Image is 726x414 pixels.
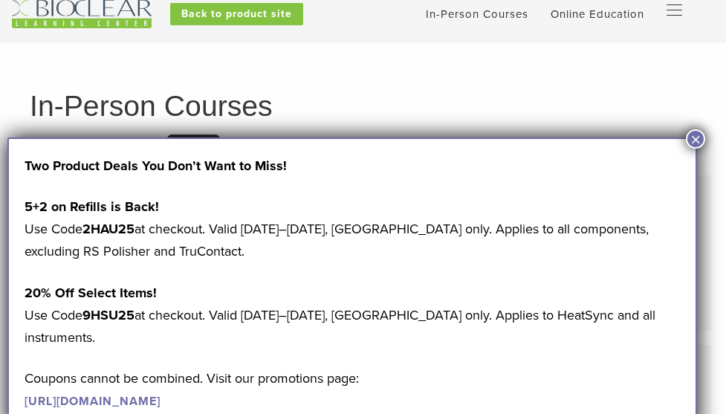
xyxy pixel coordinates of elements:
strong: 5+2 on Refills is Back! [25,198,159,215]
h1: In-Person Courses [30,91,696,120]
a: Back to product site [170,3,303,25]
strong: 20% Off Select Items! [25,285,157,301]
p: Use Code at checkout. Valid [DATE]–[DATE], [GEOGRAPHIC_DATA] only. Applies to HeatSync and all in... [25,282,680,349]
a: In-Person Courses [426,7,528,21]
a: [URL][DOMAIN_NAME] [25,394,161,409]
a: Reset [167,135,220,161]
strong: 2HAU25 [82,221,134,237]
p: Coupons cannot be combined. Visit our promotions page: [25,367,680,412]
a: Online Education [551,7,644,21]
button: Close [686,129,705,149]
strong: 9HSU25 [82,307,134,323]
strong: Two Product Deals You Don’t Want to Miss! [25,158,287,174]
p: Use Code at checkout. Valid [DATE]–[DATE], [GEOGRAPHIC_DATA] only. Applies to all components, exc... [25,195,680,262]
